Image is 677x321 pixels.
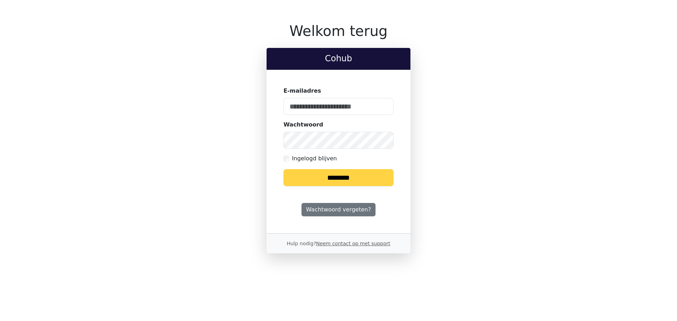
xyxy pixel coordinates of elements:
small: Hulp nodig? [287,241,390,246]
h2: Cohub [272,54,405,64]
a: Wachtwoord vergeten? [301,203,376,216]
label: Ingelogd blijven [292,154,337,163]
h1: Welkom terug [267,23,410,39]
a: Neem contact op met support [316,241,390,246]
label: E-mailadres [283,87,321,95]
label: Wachtwoord [283,121,323,129]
